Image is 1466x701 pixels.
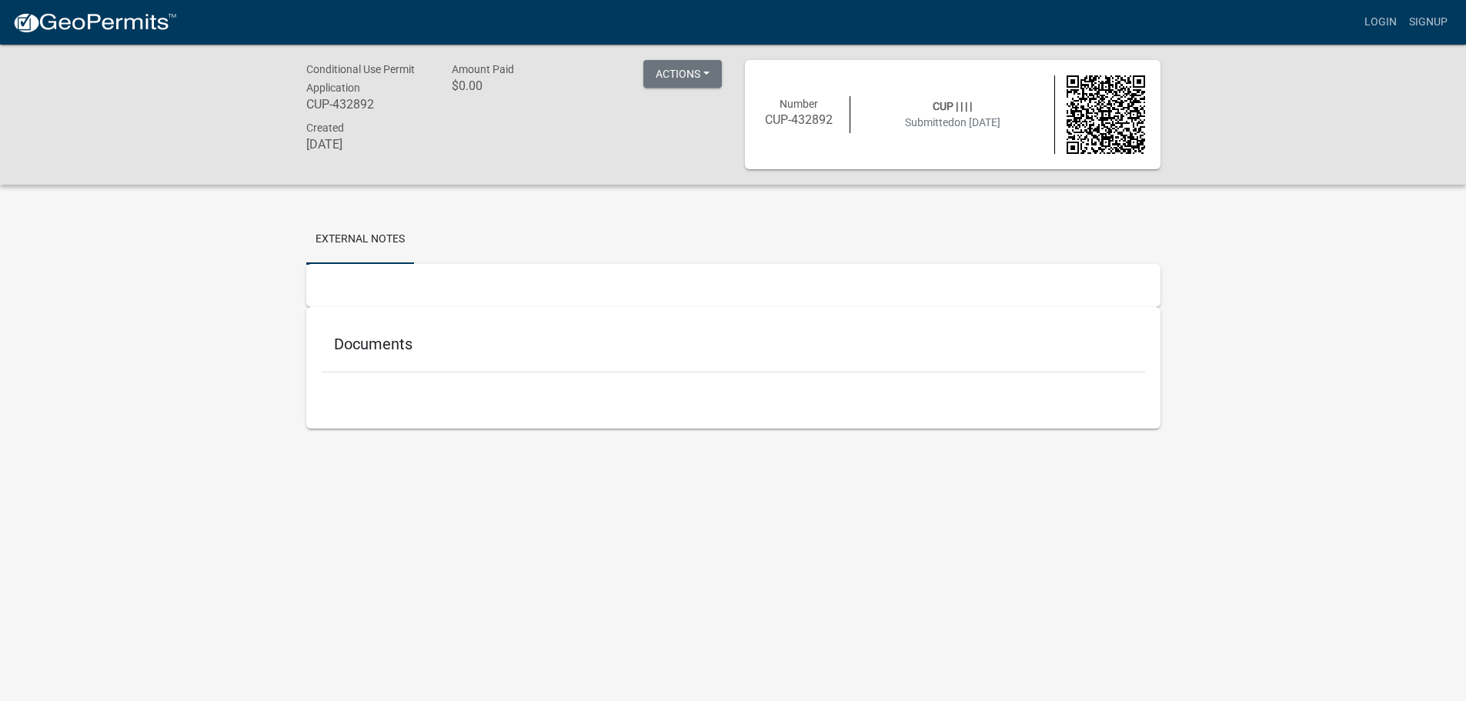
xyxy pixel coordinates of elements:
button: Actions [643,60,722,88]
h5: Documents [334,335,1133,353]
h6: CUP-432892 [306,97,429,112]
span: Submitted on [DATE] [905,116,1000,129]
a: Signup [1403,8,1454,37]
span: CUP | | | | [933,100,972,112]
h6: [DATE] [306,137,429,152]
span: Number [780,98,818,110]
a: External Notes [306,215,414,265]
span: Conditional Use Permit Application [306,63,415,94]
a: Login [1358,8,1403,37]
h6: CUP-432892 [760,112,839,127]
h6: $0.00 [452,78,575,93]
img: QR code [1067,75,1145,154]
span: Created [306,122,344,134]
span: Amount Paid [452,63,514,75]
